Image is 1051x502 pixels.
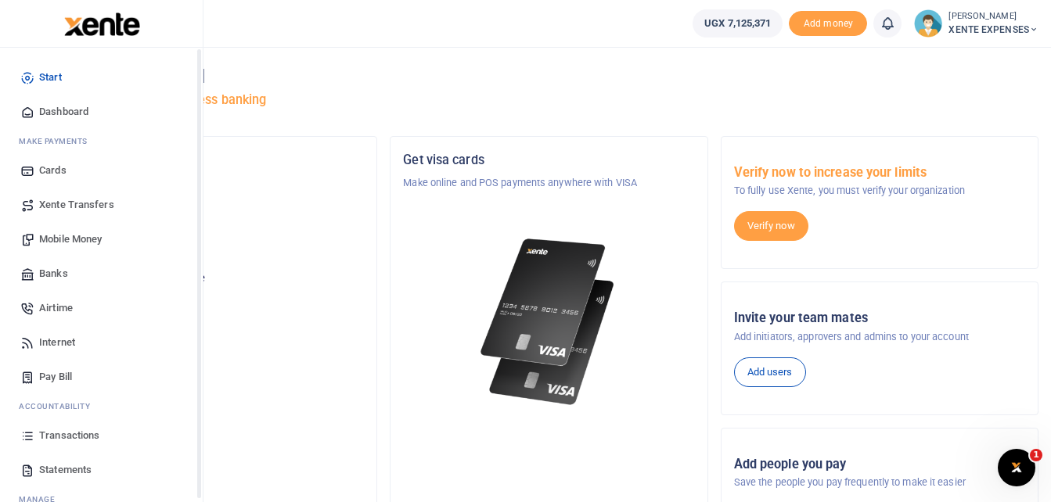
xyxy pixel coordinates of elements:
[13,153,190,188] a: Cards
[73,175,364,191] p: XENTE TECH LIMITED
[13,453,190,487] a: Statements
[73,236,364,252] p: XENTE EXPENSES
[476,228,621,415] img: xente-_physical_cards.png
[789,11,867,37] li: Toup your wallet
[13,394,190,418] li: Ac
[686,9,789,38] li: Wallet ballance
[73,213,364,228] h5: Account
[734,457,1025,472] h5: Add people you pay
[13,291,190,325] a: Airtime
[13,418,190,453] a: Transactions
[59,67,1038,84] h4: Hello [PERSON_NAME]
[948,23,1038,37] span: XENTE EXPENSES
[403,175,694,191] p: Make online and POS payments anywhere with VISA
[789,11,867,37] span: Add money
[64,13,140,36] img: logo-large
[59,92,1038,108] h5: Welcome to better business banking
[734,357,806,387] a: Add users
[914,9,942,38] img: profile-user
[39,369,72,385] span: Pay Bill
[13,222,190,256] a: Mobile Money
[39,462,92,478] span: Statements
[39,197,114,213] span: Xente Transfers
[63,17,140,29] a: logo-small logo-large logo-large
[73,152,364,168] h5: Organization
[734,329,1025,345] p: Add initiators, approvers and admins to your account
[39,163,67,178] span: Cards
[13,256,190,291] a: Banks
[13,188,190,222] a: Xente Transfers
[27,135,88,147] span: ake Payments
[13,60,190,95] a: Start
[13,95,190,129] a: Dashboard
[13,129,190,153] li: M
[39,300,73,316] span: Airtime
[704,16,771,31] span: UGX 7,125,371
[1030,449,1042,461] span: 1
[734,183,1025,199] p: To fully use Xente, you must verify your organization
[31,400,90,412] span: countability
[39,231,102,247] span: Mobile Money
[734,475,1025,490] p: Save the people you pay frequently to make it easier
[39,428,99,443] span: Transactions
[693,9,783,38] a: UGX 7,125,371
[39,335,75,350] span: Internet
[403,152,694,168] h5: Get visa cards
[948,10,1038,23] small: [PERSON_NAME]
[914,9,1038,38] a: profile-user [PERSON_NAME] XENTE EXPENSES
[39,104,88,120] span: Dashboard
[73,271,364,286] p: Your current account balance
[789,16,867,28] a: Add money
[734,211,808,241] a: Verify now
[13,325,190,360] a: Internet
[734,165,1025,181] h5: Verify now to increase your limits
[13,360,190,394] a: Pay Bill
[73,290,364,306] h5: UGX 7,125,371
[39,70,62,85] span: Start
[39,266,68,281] span: Banks
[998,449,1035,486] iframe: Intercom live chat
[734,310,1025,326] h5: Invite your team mates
